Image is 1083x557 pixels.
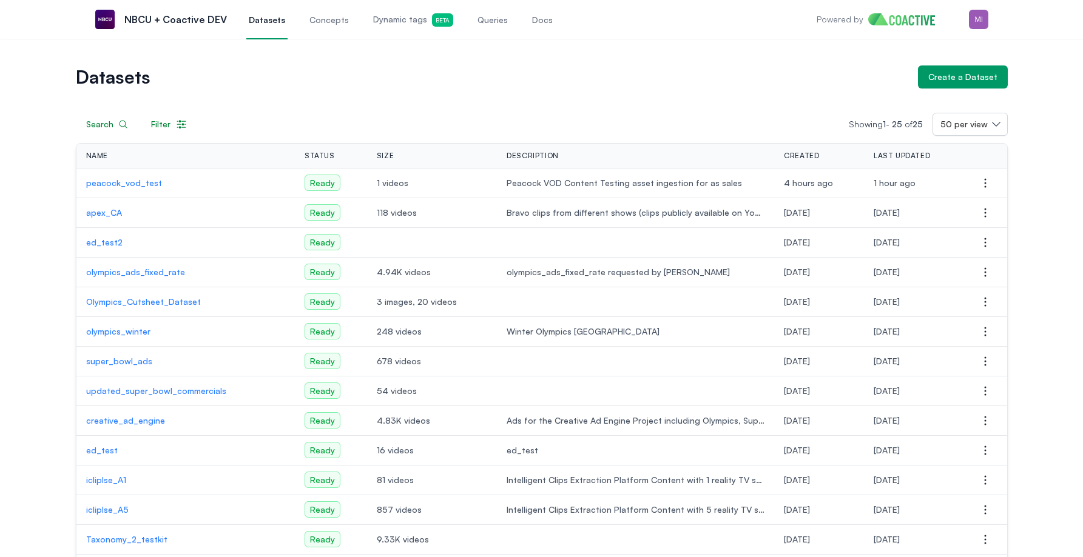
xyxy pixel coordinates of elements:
p: Powered by [817,13,863,25]
span: 50 per view [940,118,988,130]
span: Wednesday, April 2, 2025 at 5:37:46 PM UTC [784,385,810,396]
span: 118 videos [377,207,487,219]
span: Last Updated [874,151,930,161]
a: apex_CA [86,207,286,219]
span: Monday, March 17, 2025 at 8:52:36 PM UTC [874,534,900,544]
span: Wednesday, July 9, 2025 at 8:03:18 PM UTC [874,237,900,247]
span: Ready [305,442,340,458]
span: Ready [305,293,340,310]
span: Friday, April 25, 2025 at 5:01:02 PM UTC [784,296,810,307]
a: peacock_vod_test [86,177,286,189]
span: Friday, March 14, 2025 at 6:45:45 PM UTC [784,504,810,515]
span: Wednesday, May 28, 2025 at 10:16:08 PM UTC [784,267,810,277]
span: 16 videos [377,444,487,456]
span: Wednesday, July 9, 2025 at 8:00:42 PM UTC [784,237,810,247]
span: Wednesday, March 19, 2025 at 10:22:08 PM UTC [874,504,900,515]
p: NBCU + Coactive DEV [124,12,227,27]
span: olympics_ads_fixed_rate requested by [PERSON_NAME] [507,266,764,278]
span: Thursday, May 29, 2025 at 9:13:28 PM UTC [874,267,900,277]
span: Thursday, February 20, 2025 at 3:22:40 PM UTC [784,534,810,544]
span: Size [377,151,394,161]
span: Wednesday, April 2, 2025 at 5:51:11 PM UTC [784,356,810,366]
div: Create a Dataset [928,71,997,83]
span: Status [305,151,335,161]
span: Ready [305,353,340,369]
span: Name [86,151,108,161]
button: 50 per view [933,113,1008,136]
span: Datasets [249,14,285,26]
span: Monday, March 17, 2025 at 2:23:49 PM UTC [874,475,900,485]
a: icliplse_A5 [86,504,286,516]
span: Ready [305,264,340,280]
span: Thursday, March 20, 2025 at 7:32:46 PM UTC [784,445,810,455]
span: Concepts [309,14,349,26]
span: Wednesday, July 16, 2025 at 8:28:23 PM UTC [874,445,900,455]
a: Taxonomy_2_testkit [86,533,286,545]
span: Winter Olympics [GEOGRAPHIC_DATA] [507,325,764,338]
span: Ready [305,382,340,399]
span: Peacock VOD Content Testing asset ingestion for as sales [507,177,764,189]
span: of [905,119,923,129]
span: Intelligent Clips Extraction Platform Content with 5 reality TV shows [507,504,764,516]
a: icliplse_A1 [86,474,286,486]
p: ed_test2 [86,236,286,248]
span: Wednesday, April 2, 2025 at 5:40:59 PM UTC [874,385,900,396]
button: Filter [141,113,198,136]
h1: Datasets [76,68,908,85]
img: Menu for the logged in user [969,10,988,29]
span: Ready [305,175,340,191]
span: 857 videos [377,504,487,516]
div: Filter [151,118,187,130]
span: Wednesday, August 13, 2025 at 9:41:22 PM UTC [874,178,916,188]
span: Wednesday, April 2, 2025 at 6:00:57 PM UTC [874,356,900,366]
a: updated_super_bowl_commercials [86,385,286,397]
span: Queries [477,14,508,26]
span: Ads for the Creative Ad Engine Project including Olympics, Super Bowl, Engagement and NBA [507,415,764,427]
span: Ready [305,323,340,339]
span: Monday, March 17, 2025 at 7:27:30 AM UTC [784,475,810,485]
button: Create a Dataset [918,65,1008,88]
span: Description [507,151,559,161]
span: Wednesday, July 30, 2025 at 4:04:08 PM UTC [874,415,900,425]
span: Ready [305,472,340,488]
a: olympics_ads_fixed_rate [86,266,286,278]
span: 4.94K videos [377,266,487,278]
img: NBCU + Coactive DEV [95,10,115,29]
span: Created [784,151,819,161]
span: 248 videos [377,325,487,338]
span: 1 videos [377,177,487,189]
a: creative_ad_engine [86,415,286,427]
span: Ready [305,501,340,518]
span: 1 [883,119,886,129]
span: Wednesday, August 6, 2025 at 7:01:04 PM UTC [784,207,810,218]
div: Search [86,118,128,130]
span: Wednesday, August 6, 2025 at 7:37:18 PM UTC [874,207,900,218]
span: Ready [305,234,340,250]
span: 9.33K videos [377,533,487,545]
p: Showing - [849,118,933,130]
span: Friday, April 4, 2025 at 7:00:32 PM UTC [874,326,900,336]
a: super_bowl_ads [86,355,286,367]
span: Ready [305,531,340,547]
span: Beta [432,13,453,27]
span: Ready [305,204,340,221]
a: olympics_winter [86,325,286,338]
span: Dynamic tags [373,13,453,27]
span: 3 images, 20 videos [377,296,487,308]
a: Olympics_Cutsheet_Dataset [86,296,286,308]
span: Ready [305,412,340,429]
button: Search [76,113,138,136]
a: ed_test [86,444,286,456]
span: Bravo clips from different shows (clips publicly available on YouTube) [507,207,764,219]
